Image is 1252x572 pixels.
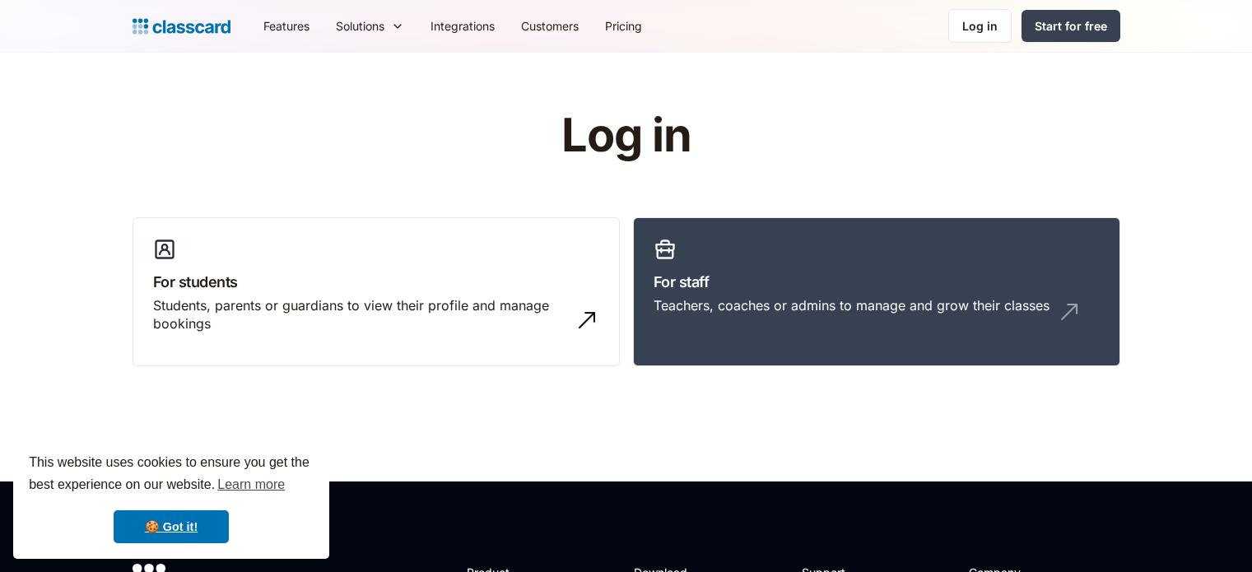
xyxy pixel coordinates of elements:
[133,15,230,38] a: home
[654,271,1100,293] h3: For staff
[633,217,1120,367] a: For staffTeachers, coaches or admins to manage and grow their classes
[133,217,620,367] a: For studentsStudents, parents or guardians to view their profile and manage bookings
[1035,17,1107,35] div: Start for free
[250,7,323,44] a: Features
[29,453,314,497] span: This website uses cookies to ensure you get the best experience on our website.
[417,7,508,44] a: Integrations
[215,472,287,497] a: learn more about cookies
[13,437,329,559] div: cookieconsent
[1022,10,1120,42] a: Start for free
[365,110,887,161] h1: Log in
[948,9,1012,43] a: Log in
[654,296,1050,314] div: Teachers, coaches or admins to manage and grow their classes
[508,7,592,44] a: Customers
[153,296,566,333] div: Students, parents or guardians to view their profile and manage bookings
[323,7,417,44] div: Solutions
[153,271,599,293] h3: For students
[114,510,229,543] a: dismiss cookie message
[592,7,655,44] a: Pricing
[962,17,998,35] div: Log in
[336,17,384,35] div: Solutions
